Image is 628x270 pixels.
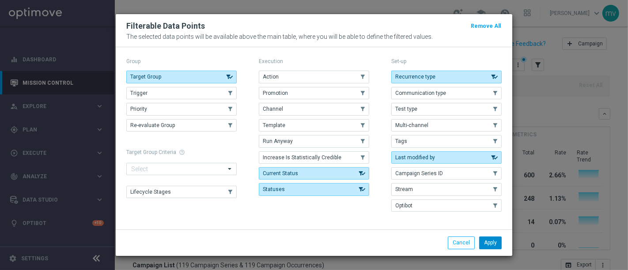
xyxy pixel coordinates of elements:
[263,186,285,192] span: Statuses
[259,119,369,131] button: Template
[479,236,502,249] button: Apply
[126,58,237,65] p: Group
[391,135,502,147] button: Tags
[263,122,285,128] span: Template
[259,167,369,180] button: Current Status
[259,151,369,164] button: Increase Is Statistically Credible
[395,154,435,161] span: Last modified by
[130,74,161,80] span: Target Group
[391,167,502,180] button: Campaign Series ID
[130,106,147,112] span: Priority
[391,183,502,195] button: Stream
[470,21,502,31] button: Remove All
[395,186,413,192] span: Stream
[391,103,502,115] button: Test type
[395,170,443,176] span: Campaign Series ID
[391,151,502,164] button: Last modified by
[126,87,237,99] button: Trigger
[391,199,502,212] button: Optibot
[263,154,341,161] span: Increase Is Statistically Credible
[263,106,283,112] span: Channel
[391,119,502,131] button: Multi-channel
[263,170,298,176] span: Current Status
[395,90,446,96] span: Communication type
[126,149,237,155] h1: Target Group Criteria
[130,90,148,96] span: Trigger
[259,103,369,115] button: Channel
[395,74,435,80] span: Recurrence type
[263,90,288,96] span: Promotion
[130,122,175,128] span: Re-evaluate Group
[263,138,293,144] span: Run Anyway
[263,74,279,80] span: Action
[126,103,237,115] button: Priority
[259,135,369,147] button: Run Anyway
[179,149,185,155] span: help_outline
[395,202,412,209] span: Optibot
[126,119,237,131] button: Re-evaluate Group
[126,33,502,40] p: The selected data points will be available above the main table, where you will be able to define...
[126,71,237,83] button: Target Group
[259,58,369,65] p: Execution
[395,122,428,128] span: Multi-channel
[391,87,502,99] button: Communication type
[259,183,369,195] button: Statuses
[130,189,171,195] span: Lifecycle Stages
[395,138,407,144] span: Tags
[259,71,369,83] button: Action
[259,87,369,99] button: Promotion
[391,71,502,83] button: Recurrence type
[391,58,502,65] p: Set-up
[448,236,475,249] button: Cancel
[126,186,237,198] button: Lifecycle Stages
[126,21,205,31] h2: Filterable Data Points
[395,106,417,112] span: Test type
